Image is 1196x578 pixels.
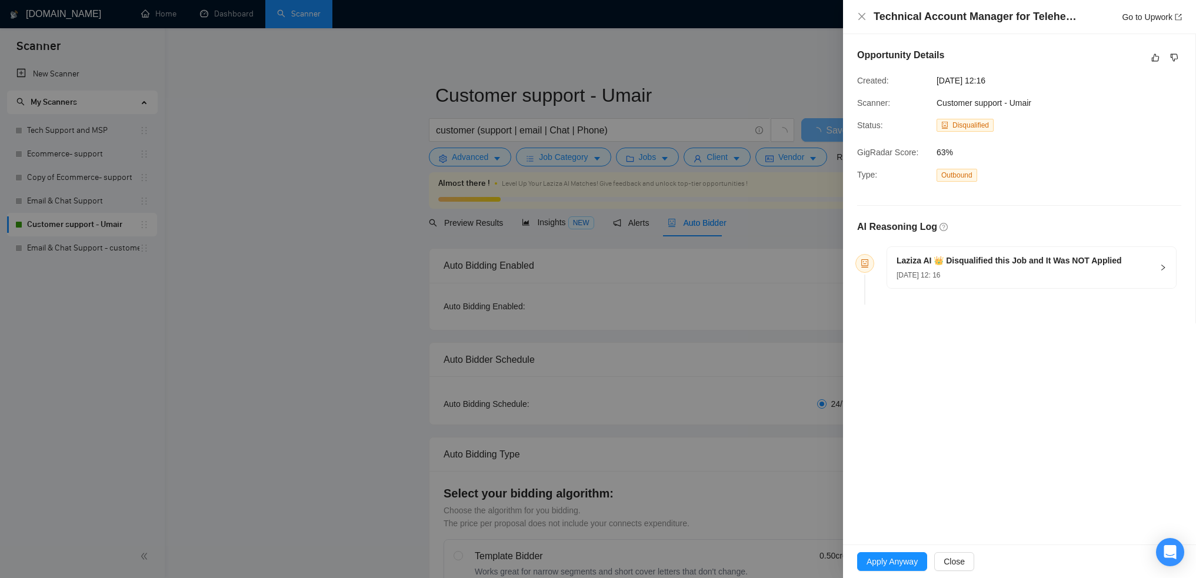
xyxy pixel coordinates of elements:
[857,98,890,108] span: Scanner:
[1160,264,1167,271] span: right
[857,552,927,571] button: Apply Anyway
[857,12,867,21] span: close
[1175,14,1182,21] span: export
[937,74,1113,87] span: [DATE] 12:16
[1148,51,1162,65] button: like
[937,98,1031,108] span: Customer support - Umair
[857,121,883,130] span: Status:
[874,9,1080,24] h4: Technical Account Manager for Telehealth SaaS Company
[857,148,918,157] span: GigRadar Score:
[857,48,944,62] h5: Opportunity Details
[937,169,977,182] span: Outbound
[1167,51,1181,65] button: dislike
[857,12,867,22] button: Close
[952,121,989,129] span: Disqualified
[897,255,1122,267] h5: Laziza AI 👑 Disqualified this Job and It Was NOT Applied
[861,259,869,268] span: robot
[857,170,877,179] span: Type:
[934,552,974,571] button: Close
[1151,53,1160,62] span: like
[1170,53,1178,62] span: dislike
[1156,538,1184,566] div: Open Intercom Messenger
[940,223,948,231] span: question-circle
[941,122,948,129] span: robot
[937,146,1113,159] span: 63%
[857,76,889,85] span: Created:
[857,220,937,234] h5: AI Reasoning Log
[867,555,918,568] span: Apply Anyway
[1122,12,1182,22] a: Go to Upworkexport
[897,271,940,279] span: [DATE] 12: 16
[944,555,965,568] span: Close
